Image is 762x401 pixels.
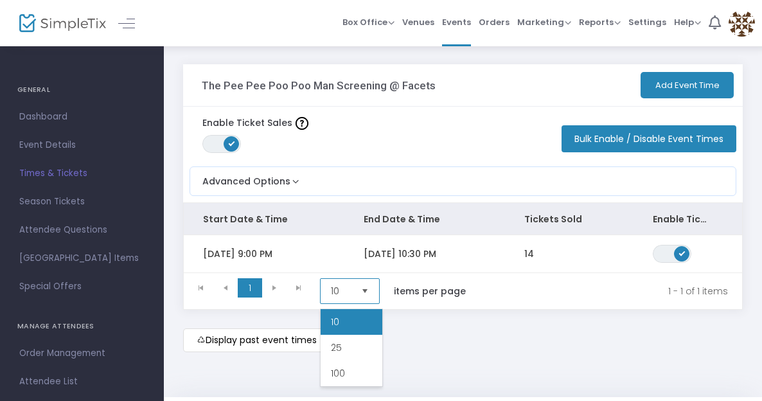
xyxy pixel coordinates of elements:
[184,203,742,272] div: Data table
[17,77,146,103] h4: GENERAL
[517,16,571,28] span: Marketing
[442,6,471,39] span: Events
[344,203,505,235] th: End Date & Time
[628,6,666,39] span: Settings
[641,72,734,98] button: Add Event Time
[19,193,145,210] span: Season Tickets
[505,203,634,235] th: Tickets Sold
[402,6,434,39] span: Venues
[190,167,302,188] button: Advanced Options
[493,278,728,304] kendo-pager-info: 1 - 1 of 1 items
[331,316,339,328] span: 10
[202,79,436,92] h3: The Pee Pee Poo Poo Man Screening @ Facets
[674,16,701,28] span: Help
[331,341,342,354] span: 25
[331,367,345,380] span: 100
[356,279,374,303] button: Select
[364,247,436,260] span: [DATE] 10:30 PM
[19,222,145,238] span: Attendee Questions
[579,16,621,28] span: Reports
[634,203,730,235] th: Enable Ticket Sales
[524,247,534,260] span: 14
[562,125,736,152] button: Bulk Enable / Disable Event Times
[479,6,509,39] span: Orders
[202,116,308,130] label: Enable Ticket Sales
[203,247,272,260] span: [DATE] 9:00 PM
[19,165,145,182] span: Times & Tickets
[19,137,145,154] span: Event Details
[19,250,145,267] span: [GEOGRAPHIC_DATA] Items
[238,278,262,298] span: Page 1
[679,249,686,256] span: ON
[184,203,344,235] th: Start Date & Time
[17,314,146,339] h4: MANAGE ATTENDEES
[296,117,308,130] img: question-mark
[331,285,351,298] span: 10
[19,109,145,125] span: Dashboard
[183,328,330,352] m-button: Display past event times
[229,140,235,147] span: ON
[394,285,466,298] label: items per page
[19,278,145,295] span: Special Offers
[342,16,394,28] span: Box Office
[19,345,145,362] span: Order Management
[19,373,145,390] span: Attendee List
